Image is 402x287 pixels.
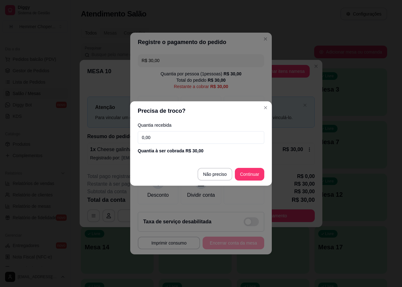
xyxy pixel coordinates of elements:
[235,168,264,181] button: Continuar
[138,148,264,154] div: Quantia à ser cobrada R$ 30,00
[138,123,264,127] label: Quantia recebida
[198,168,233,181] button: Não preciso
[260,103,271,113] button: Close
[130,101,272,120] header: Precisa de troco?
